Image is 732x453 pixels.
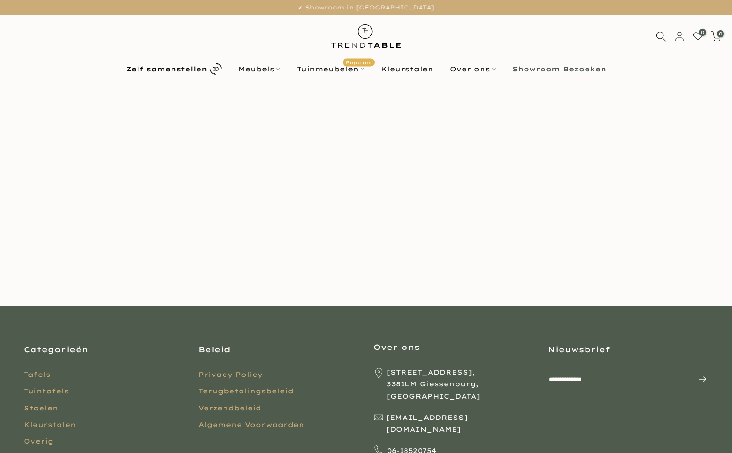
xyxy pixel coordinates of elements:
[198,404,261,412] a: Verzendbeleid
[689,374,707,385] span: Inschrijven
[24,404,58,412] a: Stoelen
[24,344,184,355] h3: Categorieën
[689,370,707,389] button: Inschrijven
[548,344,708,355] h3: Nieuwsbrief
[24,420,76,429] a: Kleurstalen
[198,420,304,429] a: Algemene Voorwaarden
[325,15,407,57] img: trend-table
[24,437,53,445] a: Overig
[118,61,230,77] a: Zelf samenstellen
[373,342,534,352] h3: Over ons
[512,66,606,72] b: Showroom Bezoeken
[288,63,372,75] a: TuinmeubelenPopulair
[230,63,288,75] a: Meubels
[717,30,724,37] span: 0
[693,31,703,42] a: 0
[387,366,534,402] span: [STREET_ADDRESS], 3381LM Giessenburg, [GEOGRAPHIC_DATA]
[441,63,504,75] a: Over ons
[126,66,207,72] b: Zelf samenstellen
[711,31,721,42] a: 0
[24,387,69,395] a: Tuintafels
[504,63,614,75] a: Showroom Bezoeken
[699,29,706,36] span: 0
[372,63,441,75] a: Kleurstalen
[198,370,263,379] a: Privacy Policy
[24,370,51,379] a: Tafels
[12,2,720,13] p: ✔ Showroom in [GEOGRAPHIC_DATA]
[343,58,375,66] span: Populair
[198,387,293,395] a: Terugbetalingsbeleid
[386,412,534,436] span: [EMAIL_ADDRESS][DOMAIN_NAME]
[198,344,359,355] h3: Beleid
